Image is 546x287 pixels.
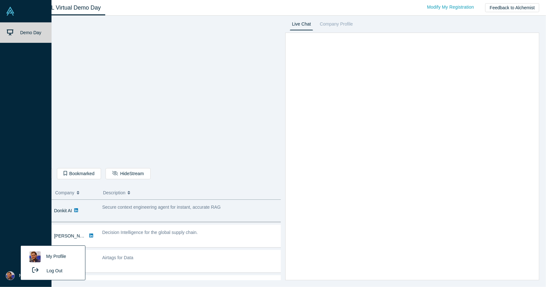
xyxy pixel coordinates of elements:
button: Bookmarked [57,168,101,179]
iframe: Alchemist Class XL Demo Day: Vault [27,21,281,163]
span: Company [55,186,75,199]
span: My Account [19,272,42,279]
span: Demo Day [20,30,41,35]
button: Feedback to Alchemist [485,3,539,12]
img: Alchemist Vault Logo [6,7,15,16]
img: Atanas Neychev's Account [6,271,15,280]
span: Secure context engineering agent for instant, accurate RAG [102,205,221,210]
a: Live Chat [290,20,313,30]
button: HideStream [106,168,150,179]
a: Class XL Virtual Demo Day [27,0,105,15]
button: Company [55,186,97,199]
a: Modify My Registration [420,2,481,13]
button: Log Out [26,265,65,276]
button: My Account [6,271,42,280]
a: [PERSON_NAME] [54,233,91,238]
a: Company Profile [318,20,355,30]
span: Description [103,186,125,199]
a: Donkit AI [54,208,72,213]
button: Description [103,186,276,199]
span: Decision Intelligence for the global supply chain. [102,230,198,235]
a: My Profile [26,249,79,265]
span: Airtags for Data [102,255,133,260]
iframe: LiveChat [286,33,539,280]
img: Atanas Neychev's profile [29,251,41,262]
